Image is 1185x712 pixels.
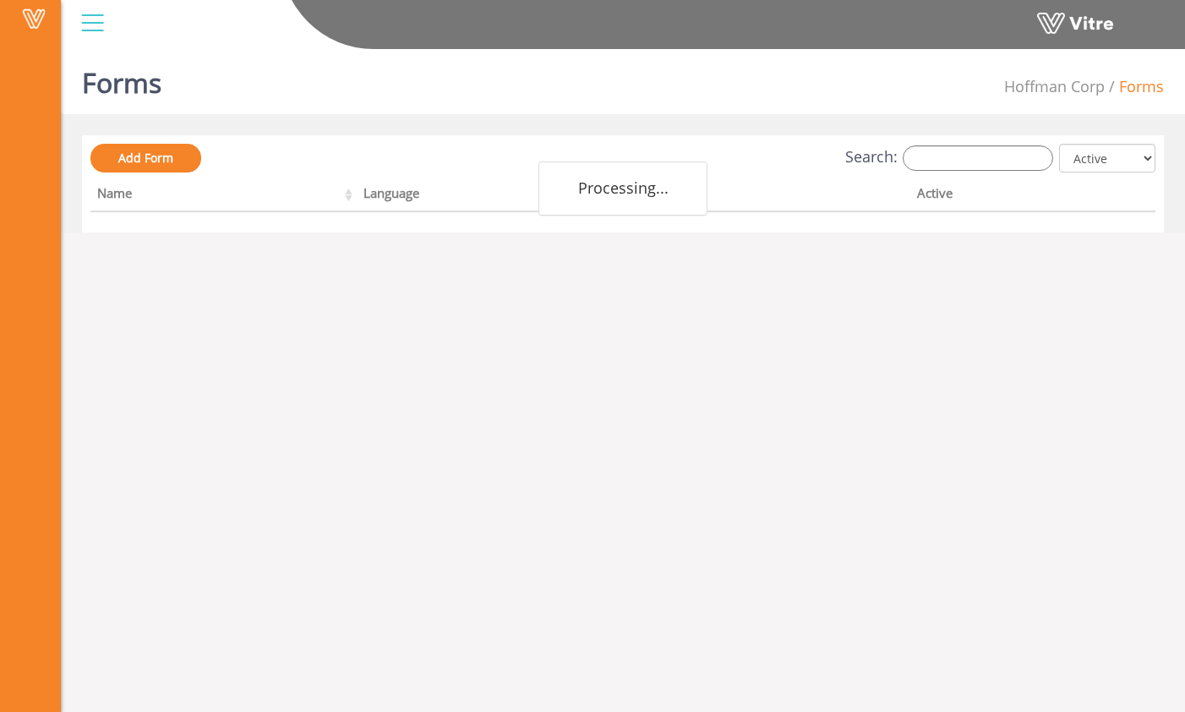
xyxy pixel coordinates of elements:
th: Language [357,180,636,212]
span: Add Form [118,150,173,166]
th: Company [635,180,910,212]
label: Search: [845,145,1053,171]
span: 210 [1004,76,1105,96]
a: Add Form [90,144,201,173]
li: Forms [1105,76,1164,98]
h1: Forms [82,42,161,114]
div: Processing... [538,162,707,216]
th: Name [90,180,357,212]
th: Active [910,180,1102,212]
input: Search: [903,145,1053,171]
